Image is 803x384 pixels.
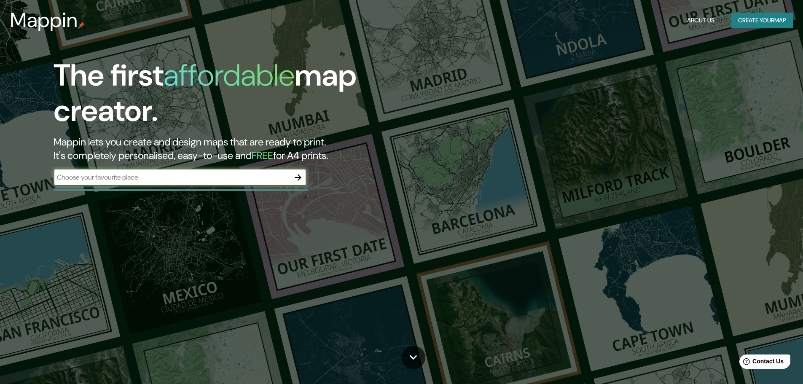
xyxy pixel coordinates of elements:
button: Create yourmap [731,13,793,28]
h2: Mappin lets you create and design maps that are ready to print. It's completely personalised, eas... [54,135,455,162]
h3: Mappin [10,8,78,32]
h1: The first map creator. [54,58,455,135]
img: mappin-pin [78,22,85,29]
button: About Us [684,13,718,28]
h1: affordable [164,56,295,95]
h5: FREE [252,149,273,162]
input: Choose your favourite place [54,172,290,182]
iframe: Help widget launcher [728,351,794,375]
